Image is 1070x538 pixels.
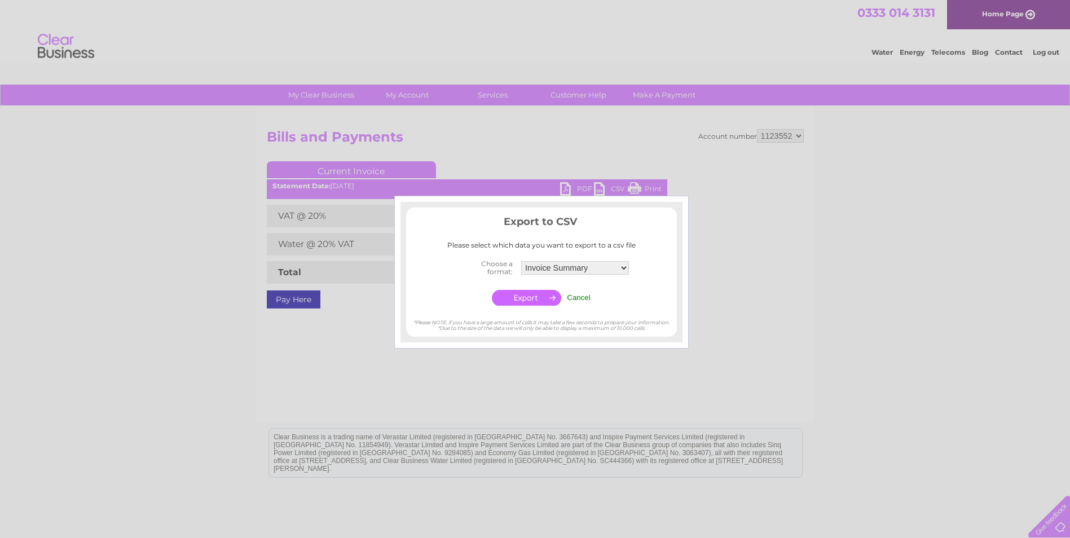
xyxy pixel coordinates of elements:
[269,6,802,55] div: Clear Business is a trading name of Verastar Limited (registered in [GEOGRAPHIC_DATA] No. 3667643...
[972,48,988,56] a: Blog
[37,29,95,64] img: logo.png
[995,48,1023,56] a: Contact
[451,257,518,279] th: Choose a format:
[567,293,591,302] input: Cancel
[931,48,965,56] a: Telecoms
[406,308,677,332] div: *Please NOTE, if you have a large amount of calls it may take a few seconds to prepare your infor...
[406,214,677,233] h3: Export to CSV
[406,241,677,249] div: Please select which data you want to export to a csv file
[900,48,924,56] a: Energy
[857,6,935,20] a: 0333 014 3131
[1033,48,1059,56] a: Log out
[871,48,893,56] a: Water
